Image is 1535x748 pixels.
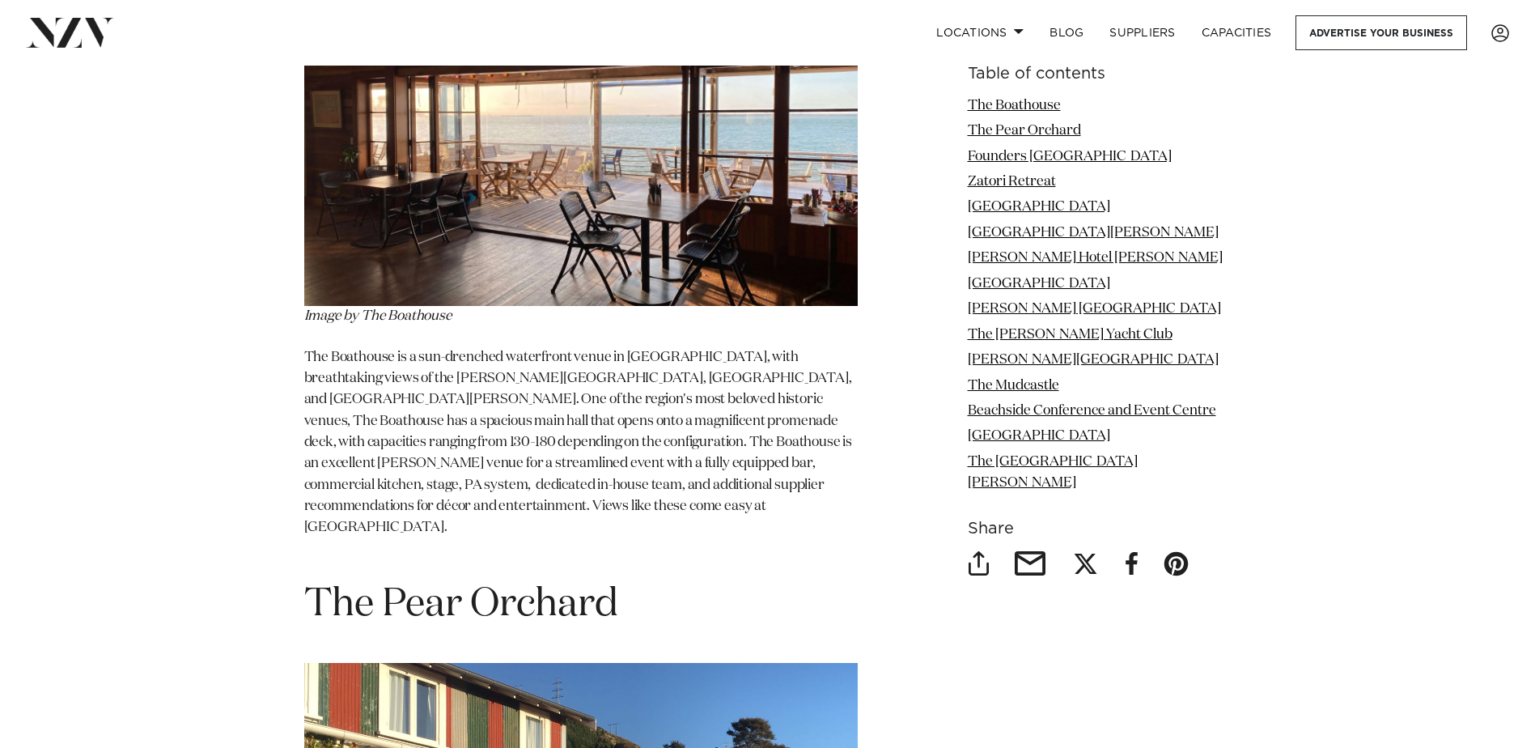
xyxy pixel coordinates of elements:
[968,99,1061,113] a: The Boathouse
[26,18,114,47] img: nzv-logo.png
[968,175,1056,189] a: Zatori Retreat
[968,252,1223,266] a: [PERSON_NAME] Hotel [PERSON_NAME]
[304,309,452,323] span: Image by The Boathouse
[968,201,1110,215] a: [GEOGRAPHIC_DATA]
[968,455,1138,490] a: The [GEOGRAPHIC_DATA][PERSON_NAME]
[304,585,618,624] span: The Pear Orchard
[968,226,1219,240] a: [GEOGRAPHIC_DATA][PERSON_NAME]
[968,353,1219,367] a: [PERSON_NAME][GEOGRAPHIC_DATA]
[1096,15,1188,50] a: SUPPLIERS
[968,150,1172,164] a: Founders [GEOGRAPHIC_DATA]
[923,15,1037,50] a: Locations
[968,328,1172,342] a: The [PERSON_NAME] Yacht Club
[968,430,1110,444] a: [GEOGRAPHIC_DATA]
[968,303,1221,317] a: [PERSON_NAME] [GEOGRAPHIC_DATA]
[304,347,858,560] p: The Boathouse is a sun-drenched waterfront venue in [GEOGRAPHIC_DATA], with breathtaking views of...
[1037,15,1096,50] a: BLOG
[1189,15,1285,50] a: Capacities
[968,379,1059,393] a: The Mudcastle
[968,277,1110,291] a: [GEOGRAPHIC_DATA]
[968,521,1232,538] h6: Share
[1295,15,1467,50] a: Advertise your business
[968,66,1232,83] h6: Table of contents
[968,124,1081,138] a: The Pear Orchard
[968,404,1216,418] a: Beachside Conference and Event Centre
